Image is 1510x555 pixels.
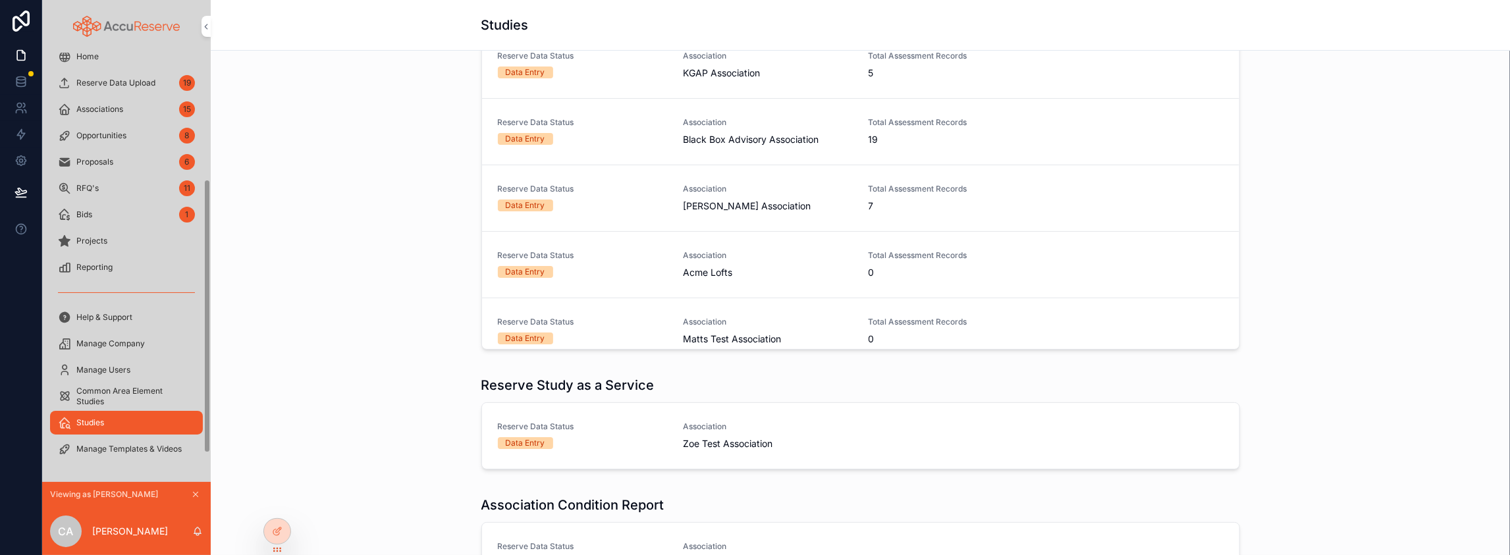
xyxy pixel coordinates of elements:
[50,437,203,461] a: Manage Templates & Videos
[869,117,1038,128] span: Total Assessment Records
[179,101,195,117] div: 15
[482,232,1239,298] a: Reserve Data StatusData EntryAssociationAcme LoftsTotal Assessment Records0
[50,203,203,226] a: Bids1
[481,496,664,514] h1: Association Condition Report
[179,207,195,223] div: 1
[506,199,545,211] div: Data Entry
[50,97,203,121] a: Associations15
[50,45,203,68] a: Home
[683,66,760,80] span: KGAP Association
[76,104,123,115] span: Associations
[869,266,1038,279] span: 0
[179,128,195,144] div: 8
[76,338,145,349] span: Manage Company
[50,384,203,408] a: Common Area Element Studies
[506,66,545,78] div: Data Entry
[869,51,1038,61] span: Total Assessment Records
[869,133,1038,146] span: 19
[50,255,203,279] a: Reporting
[482,99,1239,165] a: Reserve Data StatusData EntryAssociationBlack Box Advisory AssociationTotal Assessment Records19
[76,386,190,407] span: Common Area Element Studies
[498,317,668,327] span: Reserve Data Status
[76,262,113,273] span: Reporting
[683,332,781,346] span: Matts Test Association
[50,229,203,253] a: Projects
[50,150,203,174] a: Proposals6
[50,305,203,329] a: Help & Support
[481,16,529,34] h1: Studies
[482,403,1239,469] a: Reserve Data StatusData EntryAssociationZoe Test Association
[76,130,126,141] span: Opportunities
[683,437,772,450] span: Zoe Test Association
[42,53,211,482] div: scrollable content
[506,266,545,278] div: Data Entry
[50,489,158,500] span: Viewing as [PERSON_NAME]
[683,266,732,279] span: Acme Lofts
[76,236,107,246] span: Projects
[76,78,155,88] span: Reserve Data Upload
[179,75,195,91] div: 19
[683,117,853,128] span: Association
[869,250,1038,261] span: Total Assessment Records
[869,332,1038,346] span: 0
[76,209,92,220] span: Bids
[683,184,853,194] span: Association
[59,523,74,539] span: CA
[498,250,668,261] span: Reserve Data Status
[482,32,1239,99] a: Reserve Data StatusData EntryAssociationKGAP AssociationTotal Assessment Records5
[498,541,668,552] span: Reserve Data Status
[179,154,195,170] div: 6
[498,51,668,61] span: Reserve Data Status
[869,317,1038,327] span: Total Assessment Records
[76,157,113,167] span: Proposals
[76,183,99,194] span: RFQ's
[50,124,203,147] a: Opportunities8
[76,444,182,454] span: Manage Templates & Videos
[683,421,853,432] span: Association
[179,180,195,196] div: 11
[869,184,1038,194] span: Total Assessment Records
[506,332,545,344] div: Data Entry
[50,358,203,382] a: Manage Users
[50,332,203,356] a: Manage Company
[92,525,168,538] p: [PERSON_NAME]
[76,417,104,428] span: Studies
[482,298,1239,365] a: Reserve Data StatusData EntryAssociationMatts Test AssociationTotal Assessment Records0
[76,312,132,323] span: Help & Support
[683,250,853,261] span: Association
[482,165,1239,232] a: Reserve Data StatusData EntryAssociation[PERSON_NAME] AssociationTotal Assessment Records7
[481,376,655,394] h1: Reserve Study as a Service
[506,437,545,449] div: Data Entry
[76,365,130,375] span: Manage Users
[506,133,545,145] div: Data Entry
[683,317,853,327] span: Association
[683,133,819,146] span: Black Box Advisory Association
[869,66,1038,80] span: 5
[50,71,203,95] a: Reserve Data Upload19
[73,16,180,37] img: App logo
[498,421,668,432] span: Reserve Data Status
[683,199,811,213] span: [PERSON_NAME] Association
[498,117,668,128] span: Reserve Data Status
[76,51,99,62] span: Home
[50,411,203,435] a: Studies
[498,184,668,194] span: Reserve Data Status
[683,541,853,552] span: Association
[50,176,203,200] a: RFQ's11
[869,199,1038,213] span: 7
[683,51,853,61] span: Association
